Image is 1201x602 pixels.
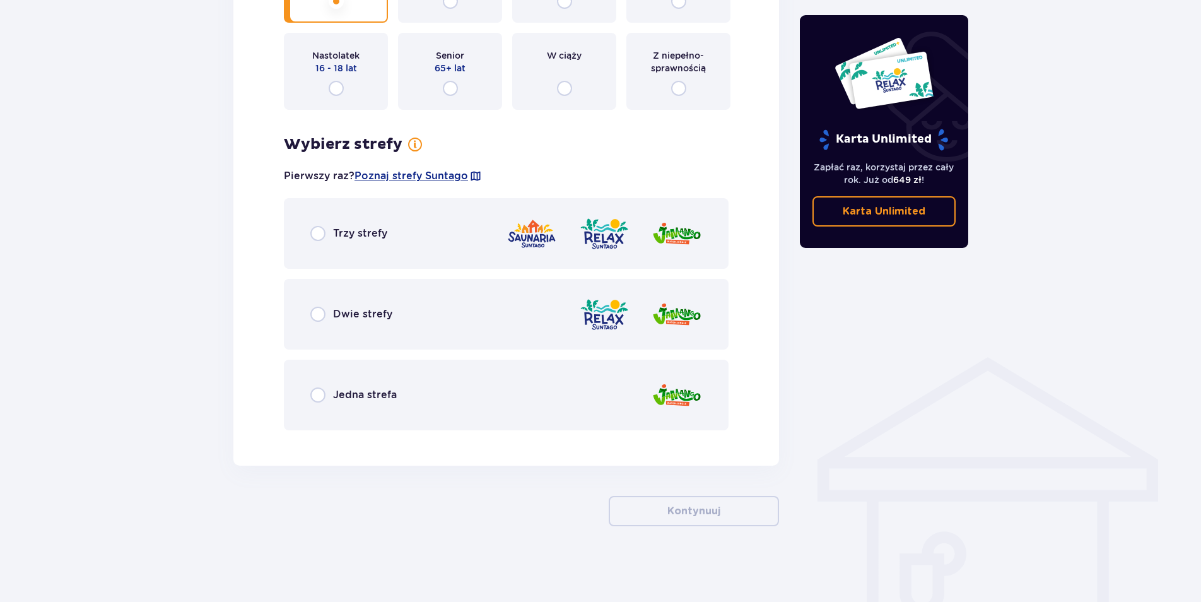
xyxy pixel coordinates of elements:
img: Jamango [652,216,702,252]
p: Zapłać raz, korzystaj przez cały rok. Już od ! [812,161,956,186]
p: Kontynuuj [667,504,720,518]
span: Z niepełno­sprawnością [638,49,719,74]
a: Poznaj strefy Suntago [354,169,468,183]
span: Jedna strefa [333,388,397,402]
span: 16 - 18 lat [315,62,357,74]
p: Karta Unlimited [818,129,949,151]
img: Relax [579,216,630,252]
h3: Wybierz strefy [284,135,402,154]
img: Jamango [652,297,702,333]
span: Nastolatek [312,49,360,62]
p: Karta Unlimited [843,204,925,218]
img: Relax [579,297,630,333]
img: Saunaria [507,216,557,252]
img: Dwie karty całoroczne do Suntago z napisem 'UNLIMITED RELAX', na białym tle z tropikalnymi liśćmi... [834,37,934,110]
a: Karta Unlimited [812,196,956,227]
span: W ciąży [547,49,582,62]
span: Senior [436,49,464,62]
span: Trzy strefy [333,227,387,240]
img: Jamango [652,377,702,413]
span: Dwie strefy [333,307,392,321]
p: Pierwszy raz? [284,169,482,183]
span: 65+ lat [435,62,466,74]
button: Kontynuuj [609,496,779,526]
span: 649 zł [893,175,922,185]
